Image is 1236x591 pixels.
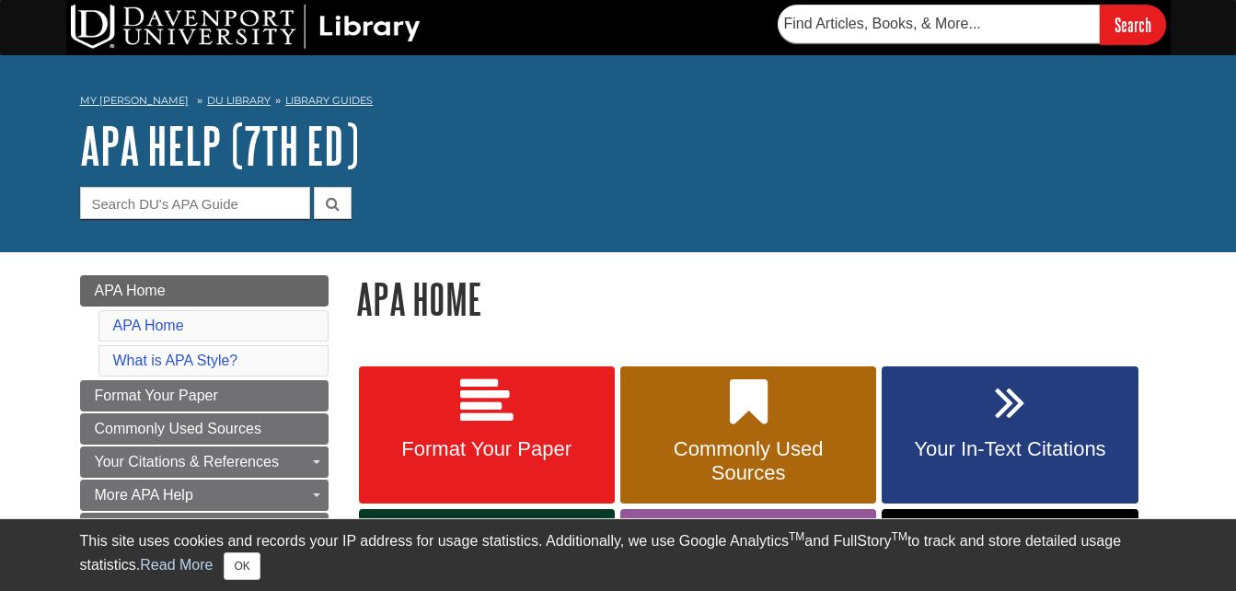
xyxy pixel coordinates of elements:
[95,388,218,403] span: Format Your Paper
[140,557,213,573] a: Read More
[895,437,1124,461] span: Your In-Text Citations
[80,446,329,478] a: Your Citations & References
[789,530,804,543] sup: TM
[95,283,166,298] span: APA Home
[80,413,329,445] a: Commonly Used Sources
[80,187,310,219] input: Search DU's APA Guide
[80,93,189,109] a: My [PERSON_NAME]
[80,513,329,544] a: About Plagiarism
[620,366,876,504] a: Commonly Used Sources
[71,5,421,49] img: DU Library
[95,487,193,503] span: More APA Help
[80,480,329,511] a: More APA Help
[892,530,907,543] sup: TM
[634,437,862,485] span: Commonly Used Sources
[373,437,601,461] span: Format Your Paper
[359,366,615,504] a: Format Your Paper
[356,275,1157,322] h1: APA Home
[80,380,329,411] a: Format Your Paper
[207,94,271,107] a: DU Library
[80,530,1157,580] div: This site uses cookies and records your IP address for usage statistics. Additionally, we use Goo...
[778,5,1166,44] form: Searches DU Library's articles, books, and more
[80,88,1157,118] nav: breadcrumb
[80,117,359,174] a: APA Help (7th Ed)
[882,366,1138,504] a: Your In-Text Citations
[1100,5,1166,44] input: Search
[224,552,260,580] button: Close
[778,5,1100,43] input: Find Articles, Books, & More...
[95,421,261,436] span: Commonly Used Sources
[113,353,238,368] a: What is APA Style?
[80,275,329,307] a: APA Home
[95,454,279,469] span: Your Citations & References
[285,94,373,107] a: Library Guides
[113,318,184,333] a: APA Home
